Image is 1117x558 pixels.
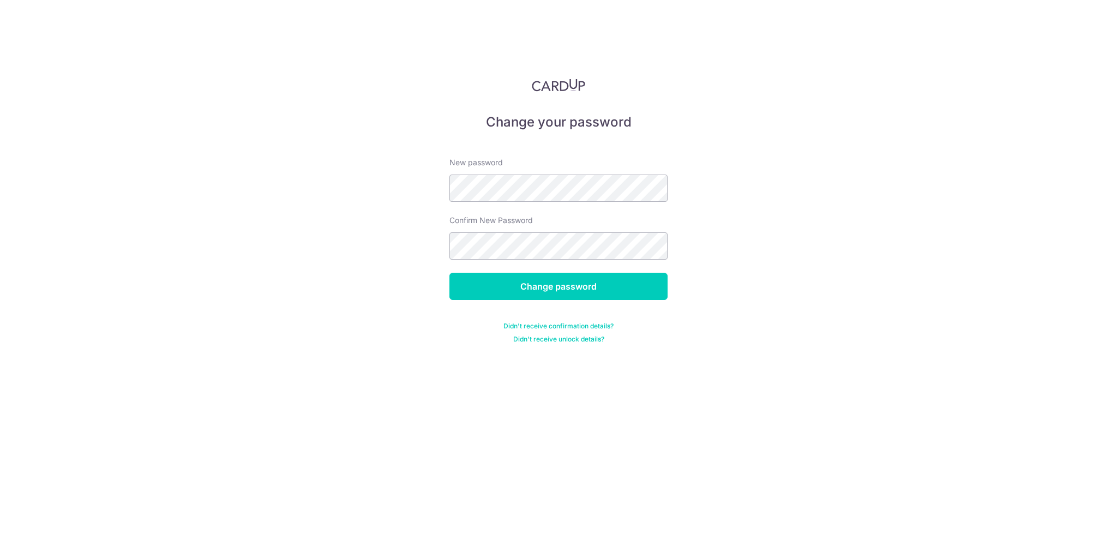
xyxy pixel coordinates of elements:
a: Didn't receive confirmation details? [503,322,614,331]
a: Didn't receive unlock details? [513,335,604,344]
h5: Change your password [449,113,668,131]
input: Change password [449,273,668,300]
label: Confirm New Password [449,215,533,226]
img: CardUp Logo [532,79,585,92]
label: New password [449,157,503,168]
